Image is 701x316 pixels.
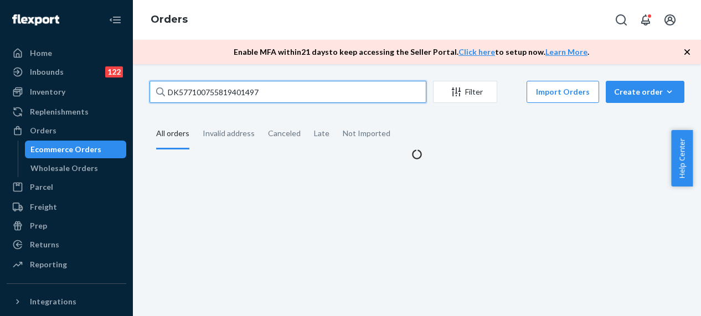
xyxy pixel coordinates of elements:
[156,119,189,149] div: All orders
[30,182,53,193] div: Parcel
[659,9,681,31] button: Open account menu
[314,119,329,148] div: Late
[7,63,126,81] a: Inbounds122
[458,47,495,56] a: Click here
[25,159,127,177] a: Wholesale Orders
[7,217,126,235] a: Prep
[7,103,126,121] a: Replenishments
[30,163,98,174] div: Wholesale Orders
[7,293,126,310] button: Integrations
[7,122,126,139] a: Orders
[104,9,126,31] button: Close Navigation
[614,86,676,97] div: Create order
[234,46,589,58] p: Enable MFA within 21 days to keep accessing the Seller Portal. to setup now. .
[7,198,126,216] a: Freight
[30,201,57,213] div: Freight
[30,106,89,117] div: Replenishments
[30,66,64,77] div: Inbounds
[25,141,127,158] a: Ecommerce Orders
[7,236,126,253] a: Returns
[433,81,497,103] button: Filter
[30,239,59,250] div: Returns
[30,86,65,97] div: Inventory
[142,4,197,36] ol: breadcrumbs
[434,86,497,97] div: Filter
[12,14,59,25] img: Flexport logo
[30,220,47,231] div: Prep
[343,119,390,148] div: Not Imported
[7,83,126,101] a: Inventory
[610,9,632,31] button: Open Search Box
[671,130,693,187] button: Help Center
[268,119,301,148] div: Canceled
[30,144,101,155] div: Ecommerce Orders
[545,47,587,56] a: Learn More
[203,119,255,148] div: Invalid address
[7,44,126,62] a: Home
[7,178,126,196] a: Parcel
[105,66,123,77] div: 122
[527,81,599,103] button: Import Orders
[635,9,657,31] button: Open notifications
[30,48,52,59] div: Home
[150,81,426,103] input: Search orders
[24,8,47,18] span: Chat
[151,13,188,25] a: Orders
[30,259,67,270] div: Reporting
[606,81,684,103] button: Create order
[30,296,76,307] div: Integrations
[30,125,56,136] div: Orders
[7,256,126,273] a: Reporting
